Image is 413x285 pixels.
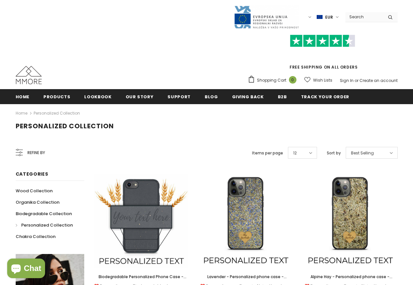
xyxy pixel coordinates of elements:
a: Wish Lists [304,74,332,86]
a: Sign In [340,78,354,83]
span: Chakra Collection [16,233,56,240]
a: Products [43,89,70,104]
a: Blog [205,89,218,104]
a: Create an account [359,78,398,83]
a: Home [16,109,27,117]
a: Biodegradable Collection [16,208,72,219]
span: B2B [278,94,287,100]
span: Lookbook [84,94,111,100]
span: Giving back [232,94,264,100]
label: Sort by [327,150,341,156]
span: Shopping Cart [257,77,286,84]
span: 0 [289,76,296,84]
a: support [167,89,191,104]
a: Personalized Collection [16,219,73,231]
a: Shopping Cart 0 [248,75,300,85]
a: Personalized Collection [34,110,80,116]
img: Javni Razpis [234,5,299,29]
span: or [355,78,358,83]
a: B2B [278,89,287,104]
a: Organika Collection [16,197,59,208]
span: Best Selling [351,150,374,156]
a: Lavender - Personalized phone case - Personalized gift [199,273,293,280]
iframe: Customer reviews powered by Trustpilot [248,47,398,64]
span: Personalized Collection [16,121,114,131]
a: Giving back [232,89,264,104]
img: MMORE Cases [16,66,42,84]
span: Organika Collection [16,199,59,205]
span: Personalized Collection [21,222,73,228]
span: EUR [325,14,333,21]
span: Wish Lists [313,77,332,84]
img: Trust Pilot Stars [290,35,355,47]
a: Biodegradable Personalized Phone Case - Black [94,273,189,280]
inbox-online-store-chat: Shopify online store chat [5,259,47,280]
input: Search Site [345,12,383,22]
a: Javni Razpis [234,14,299,20]
a: Chakra Collection [16,231,56,242]
span: Home [16,94,30,100]
a: Wood Collection [16,185,53,197]
span: support [167,94,191,100]
span: Categories [16,171,48,177]
label: Items per page [252,150,283,156]
a: Alpine Hay - Personalized phone case - Personalized gift [303,273,398,280]
span: Wood Collection [16,188,53,194]
span: Our Story [126,94,154,100]
a: Track your order [301,89,349,104]
a: Our Story [126,89,154,104]
a: Lookbook [84,89,111,104]
span: 12 [293,150,297,156]
span: Refine by [27,149,45,156]
span: Products [43,94,70,100]
span: Track your order [301,94,349,100]
span: Biodegradable Collection [16,211,72,217]
span: FREE SHIPPING ON ALL ORDERS [248,38,398,70]
a: Home [16,89,30,104]
span: Blog [205,94,218,100]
